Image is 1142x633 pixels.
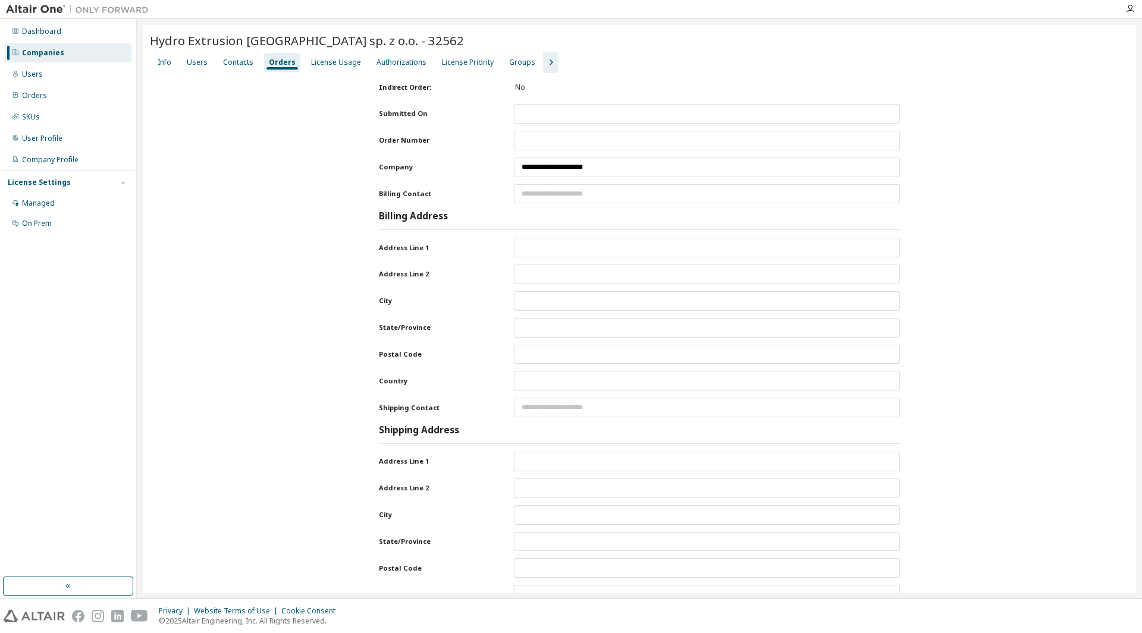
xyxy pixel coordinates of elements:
[442,58,494,67] div: License Priority
[379,136,494,145] label: Order Number
[22,91,47,100] div: Orders
[22,70,43,79] div: Users
[72,610,84,622] img: facebook.svg
[379,210,448,222] h3: Billing Address
[379,269,494,279] label: Address Line 2
[159,606,194,616] div: Privacy
[379,189,494,199] label: Billing Contact
[379,323,494,332] label: State/Province
[22,48,64,58] div: Companies
[379,349,494,359] label: Postal Code
[8,178,71,187] div: License Settings
[187,58,208,67] div: Users
[379,109,494,118] label: Submitted On
[379,510,494,519] label: City
[379,590,494,600] label: Country
[150,32,464,49] span: Hydro Extrusion [GEOGRAPHIC_DATA] sp. z o.o. - 32562
[194,606,281,616] div: Website Terms of Use
[22,27,61,36] div: Dashboard
[379,537,494,546] label: State/Province
[515,83,900,92] div: No
[223,58,253,67] div: Contacts
[379,483,494,493] label: Address Line 2
[22,219,52,228] div: On Prem
[22,134,62,143] div: User Profile
[22,112,40,122] div: SKUs
[379,456,494,466] label: Address Line 1
[159,616,343,626] p: © 2025 Altair Engineering, Inc. All Rights Reserved.
[131,610,148,622] img: youtube.svg
[92,610,104,622] img: instagram.svg
[22,199,55,208] div: Managed
[379,296,494,306] label: City
[4,610,65,622] img: altair_logo.svg
[377,58,426,67] div: Authorizations
[6,4,155,15] img: Altair One
[509,58,535,67] div: Groups
[379,376,494,386] label: Country
[311,58,361,67] div: License Usage
[379,83,492,92] label: Indirect Order:
[379,162,494,172] label: Company
[22,155,79,165] div: Company Profile
[379,424,459,436] h3: Shipping Address
[269,58,296,67] div: Orders
[379,403,494,412] label: Shipping Contact
[111,610,124,622] img: linkedin.svg
[379,243,494,253] label: Address Line 1
[281,606,343,616] div: Cookie Consent
[158,58,171,67] div: Info
[379,563,494,573] label: Postal Code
